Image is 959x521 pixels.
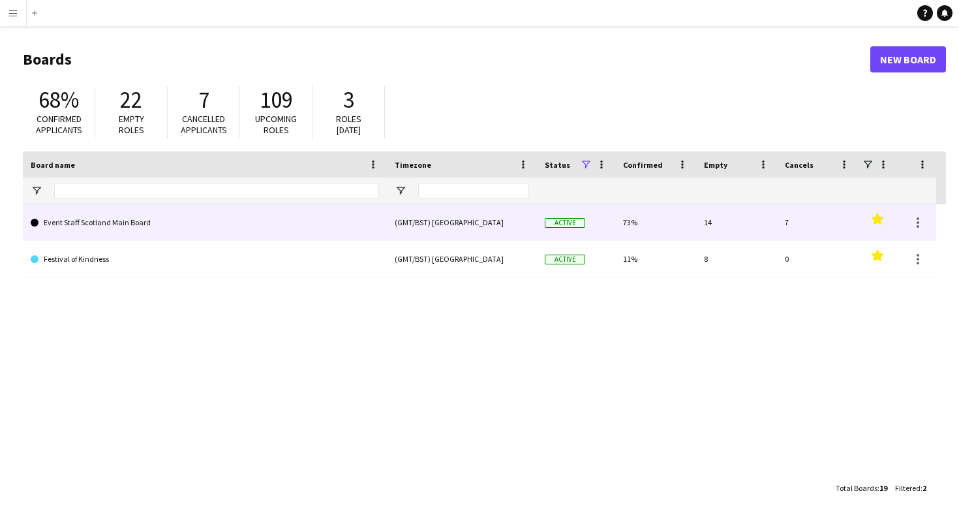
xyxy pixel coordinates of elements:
[395,160,431,170] span: Timezone
[922,483,926,493] span: 2
[696,204,777,240] div: 14
[895,483,921,493] span: Filtered
[777,204,858,240] div: 7
[623,160,663,170] span: Confirmed
[255,113,297,136] span: Upcoming roles
[23,50,870,69] h1: Boards
[38,86,79,114] span: 68%
[198,86,209,114] span: 7
[260,86,293,114] span: 109
[120,86,142,114] span: 22
[395,185,406,197] button: Open Filter Menu
[785,160,814,170] span: Cancels
[31,160,75,170] span: Board name
[31,204,379,241] a: Event Staff Scotland Main Board
[777,241,858,277] div: 0
[181,113,227,136] span: Cancelled applicants
[418,183,529,198] input: Timezone Filter Input
[879,483,887,493] span: 19
[836,483,877,493] span: Total Boards
[336,113,361,136] span: Roles [DATE]
[31,241,379,277] a: Festival of Kindness
[895,475,926,501] div: :
[36,113,82,136] span: Confirmed applicants
[836,475,887,501] div: :
[343,86,354,114] span: 3
[615,204,696,240] div: 73%
[54,183,379,198] input: Board name Filter Input
[545,160,570,170] span: Status
[870,46,946,72] a: New Board
[696,241,777,277] div: 8
[615,241,696,277] div: 11%
[387,241,537,277] div: (GMT/BST) [GEOGRAPHIC_DATA]
[545,255,585,264] span: Active
[387,204,537,240] div: (GMT/BST) [GEOGRAPHIC_DATA]
[704,160,727,170] span: Empty
[545,218,585,228] span: Active
[31,185,42,197] button: Open Filter Menu
[119,113,144,136] span: Empty roles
